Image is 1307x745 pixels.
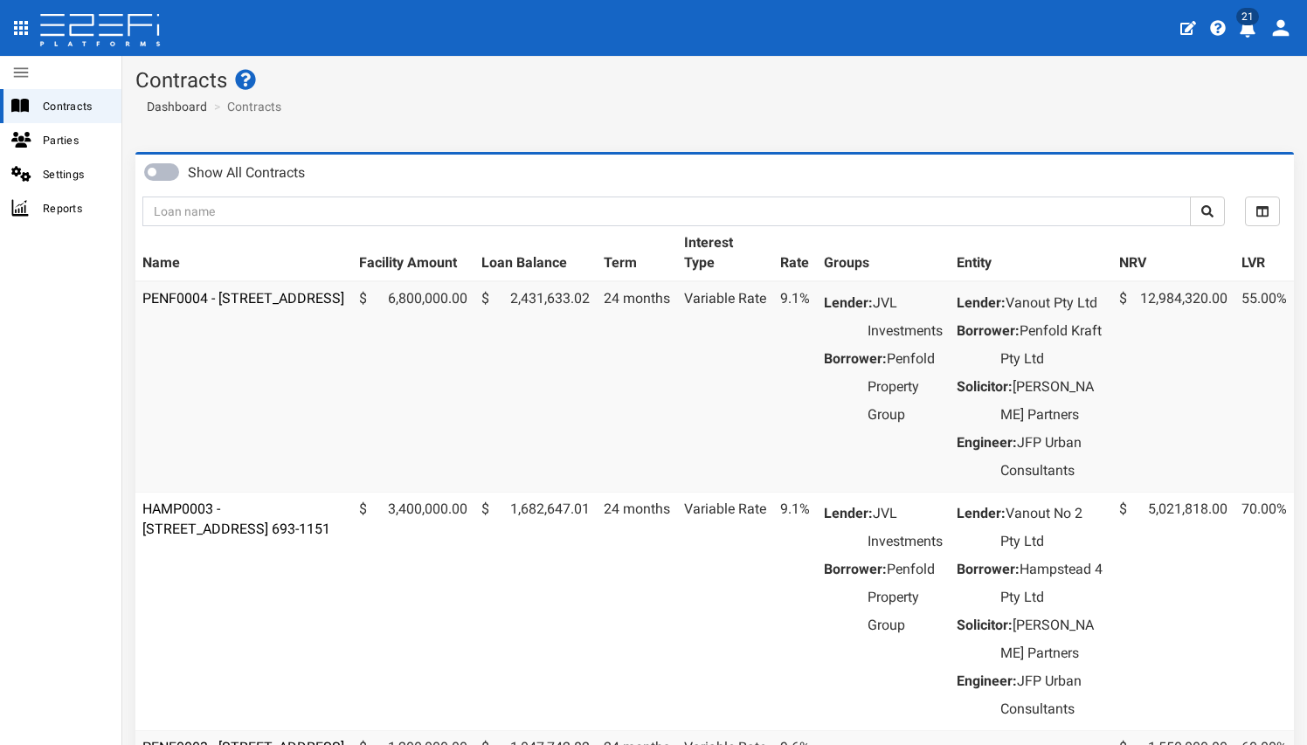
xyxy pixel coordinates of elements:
a: Dashboard [140,98,207,115]
span: Settings [43,164,107,184]
span: Reports [43,198,107,218]
dd: Hampstead 4 Pty Ltd [1000,555,1105,611]
th: Rate [773,226,817,281]
a: PENF0004 - [STREET_ADDRESS] [142,290,344,307]
th: Entity [950,226,1112,281]
th: Loan Balance [474,226,597,281]
th: Name [135,226,352,281]
td: 70.00% [1234,492,1294,730]
dd: JVL Investments [868,289,943,345]
td: Variable Rate [677,492,773,730]
dt: Solicitor: [957,373,1013,401]
span: Parties [43,130,107,150]
td: 24 months [597,281,677,493]
th: Interest Type [677,226,773,281]
td: 55.00% [1234,281,1294,493]
td: 9.1% [773,492,817,730]
dd: JVL Investments [868,500,943,555]
dd: Vanout Pty Ltd [1000,289,1105,317]
a: HAMP0003 - [STREET_ADDRESS] 693-1151 [142,500,330,537]
dt: Lender: [957,500,1006,528]
dd: Vanout No 2 Pty Ltd [1000,500,1105,555]
dd: Penfold Kraft Pty Ltd [1000,317,1105,373]
dd: JFP Urban Consultants [1000,429,1105,485]
dt: Borrower: [957,317,1020,345]
th: LVR [1234,226,1294,281]
dd: [PERSON_NAME] Partners [1000,373,1105,429]
dt: Lender: [957,289,1006,317]
span: Dashboard [140,100,207,114]
h1: Contracts [135,69,1294,92]
dd: Penfold Property Group [868,555,943,639]
input: Loan name [142,197,1191,226]
th: Groups [817,226,950,281]
dt: Solicitor: [957,611,1013,639]
th: Term [597,226,677,281]
li: Contracts [210,98,281,115]
span: Contracts [43,96,107,116]
td: 6,800,000.00 [352,281,474,493]
td: 12,984,320.00 [1112,281,1234,493]
td: 24 months [597,492,677,730]
dt: Borrower: [957,555,1020,583]
th: Facility Amount [352,226,474,281]
dd: JFP Urban Consultants [1000,667,1105,723]
dt: Borrower: [824,555,887,583]
td: 1,682,647.01 [474,492,597,730]
td: 9.1% [773,281,817,493]
td: 5,021,818.00 [1112,492,1234,730]
td: 3,400,000.00 [352,492,474,730]
td: Variable Rate [677,281,773,493]
dd: [PERSON_NAME] Partners [1000,611,1105,667]
label: Show All Contracts [188,163,305,183]
dt: Engineer: [957,429,1017,457]
td: 2,431,633.02 [474,281,597,493]
dt: Engineer: [957,667,1017,695]
dd: Penfold Property Group [868,345,943,429]
th: NRV [1112,226,1234,281]
dt: Lender: [824,289,873,317]
dt: Lender: [824,500,873,528]
dt: Borrower: [824,345,887,373]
